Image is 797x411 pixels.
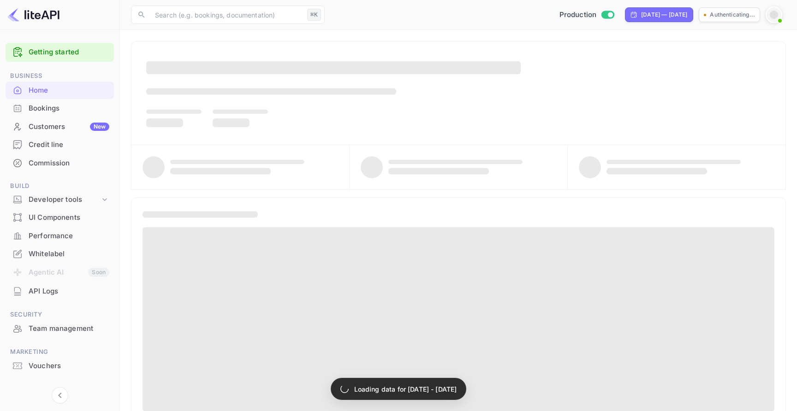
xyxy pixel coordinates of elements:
span: Marketing [6,347,114,357]
div: Switch to Sandbox mode [556,10,618,20]
div: CustomersNew [6,118,114,136]
div: Home [29,85,109,96]
button: Collapse navigation [52,387,68,404]
a: Bookings [6,100,114,117]
div: API Logs [6,282,114,300]
div: Bookings [6,100,114,117]
div: Home [6,82,114,100]
p: Authenticating... [710,11,755,19]
div: Vouchers [6,357,114,375]
a: UI Components [6,209,114,226]
div: Whitelabel [6,245,114,263]
a: Home [6,82,114,99]
span: Business [6,71,114,81]
span: Build [6,181,114,191]
div: Whitelabel [29,249,109,259]
div: ⌘K [307,9,321,21]
div: UI Components [29,212,109,223]
div: Developer tools [6,192,114,208]
div: Performance [6,227,114,245]
input: Search (e.g. bookings, documentation) [149,6,303,24]
div: Commission [29,158,109,169]
div: Team management [29,323,109,334]
div: Credit line [29,140,109,150]
div: [DATE] — [DATE] [641,11,687,19]
div: Developer tools [29,194,100,205]
div: Performance [29,231,109,241]
a: Team management [6,320,114,337]
div: New [90,123,109,131]
div: API Logs [29,286,109,297]
div: Customers [29,122,109,132]
span: Production [559,10,597,20]
a: CustomersNew [6,118,114,135]
div: UI Components [6,209,114,227]
div: Click to change the date range period [625,7,693,22]
div: Team management [6,320,114,338]
div: Getting started [6,43,114,62]
div: Bookings [29,103,109,114]
a: Whitelabel [6,245,114,262]
span: Security [6,310,114,320]
p: Loading data for [DATE] - [DATE] [354,384,457,394]
a: Credit line [6,136,114,153]
div: Vouchers [29,361,109,371]
a: Performance [6,227,114,244]
a: Getting started [29,47,109,58]
a: Commission [6,154,114,171]
div: Credit line [6,136,114,154]
a: API Logs [6,282,114,299]
a: Vouchers [6,357,114,374]
img: LiteAPI logo [7,7,59,22]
